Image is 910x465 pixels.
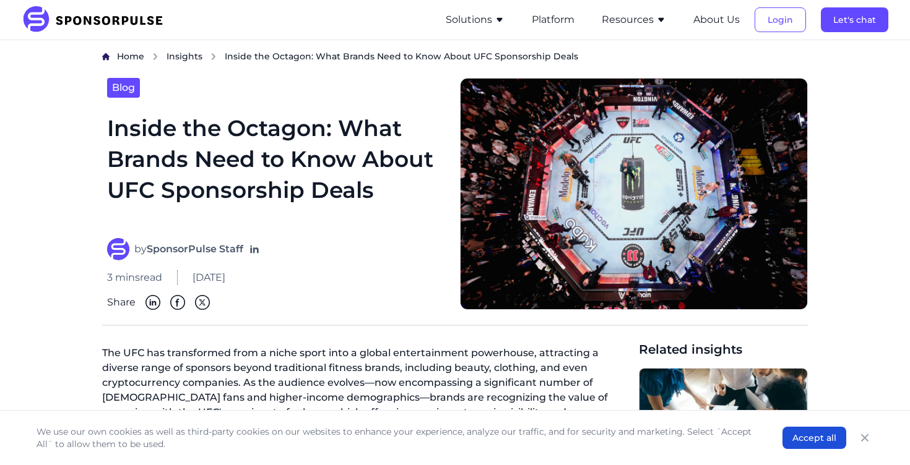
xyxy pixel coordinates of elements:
[210,53,217,61] img: chevron right
[755,14,806,25] a: Login
[460,78,808,310] img: Getty Images courtesy of ufc.com https://www.ufc.com/octagon
[532,14,574,25] a: Platform
[107,295,136,310] span: Share
[152,53,159,61] img: chevron right
[639,341,808,358] span: Related insights
[782,427,846,449] button: Accept all
[193,270,225,285] span: [DATE]
[107,113,445,223] h1: Inside the Octagon: What Brands Need to Know About UFC Sponsorship Deals
[107,78,140,98] a: Blog
[856,429,873,446] button: Close
[195,295,210,310] img: Twitter
[102,53,110,61] img: Home
[167,51,202,62] span: Insights
[167,50,202,63] a: Insights
[102,341,629,445] p: The UFC has transformed from a niche sport into a global entertainment powerhouse, attracting a d...
[107,238,129,260] img: SponsorPulse Staff
[107,270,162,285] span: 3 mins read
[145,295,160,310] img: Linkedin
[117,50,144,63] a: Home
[134,242,243,257] span: by
[532,12,574,27] button: Platform
[693,14,740,25] a: About Us
[446,12,505,27] button: Solutions
[248,243,261,255] a: Follow on LinkedIn
[755,7,806,32] button: Login
[225,50,578,62] span: Inside the Octagon: What Brands Need to Know About UFC Sponsorship Deals
[821,7,888,32] button: Let's chat
[147,243,243,255] strong: SponsorPulse Staff
[117,51,144,62] span: Home
[693,12,740,27] button: About Us
[602,12,666,27] button: Resources
[37,425,758,450] p: We use our own cookies as well as third-party cookies on our websites to enhance your experience,...
[22,6,172,33] img: SponsorPulse
[821,14,888,25] a: Let's chat
[170,295,185,310] img: Facebook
